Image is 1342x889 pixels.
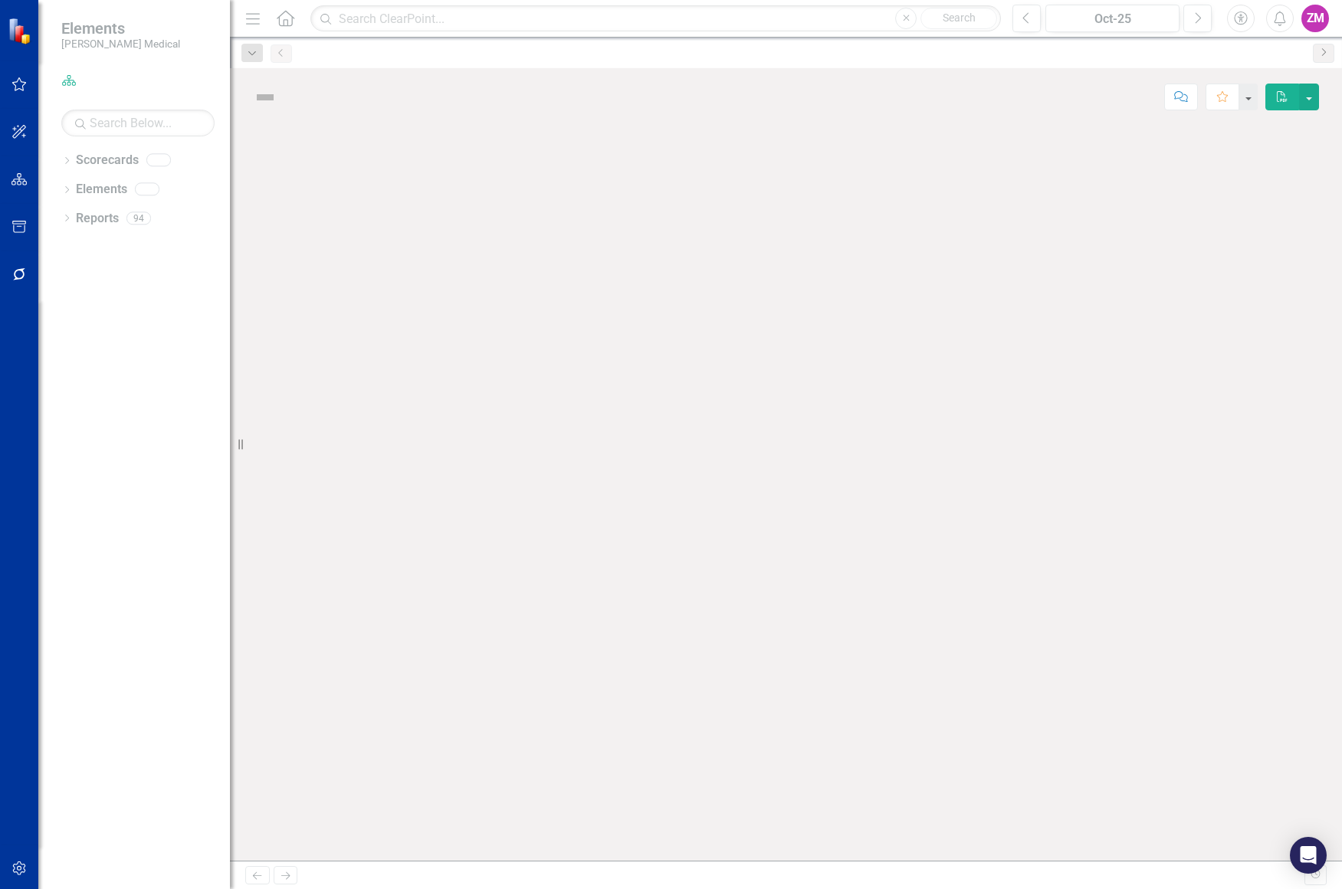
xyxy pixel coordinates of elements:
button: Search [920,8,997,29]
span: Search [943,11,976,24]
input: Search ClearPoint... [310,5,1001,32]
div: 94 [126,212,151,225]
span: Elements [61,19,180,38]
a: Reports [76,210,119,228]
button: Oct-25 [1045,5,1180,32]
div: Open Intercom Messenger [1290,837,1327,874]
small: [PERSON_NAME] Medical [61,38,180,50]
a: Elements [76,181,127,198]
button: ZM [1301,5,1329,32]
img: ClearPoint Strategy [8,17,34,44]
img: Not Defined [253,85,277,110]
input: Search Below... [61,110,215,136]
div: Oct-25 [1051,10,1174,28]
a: Scorecards [76,152,139,169]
